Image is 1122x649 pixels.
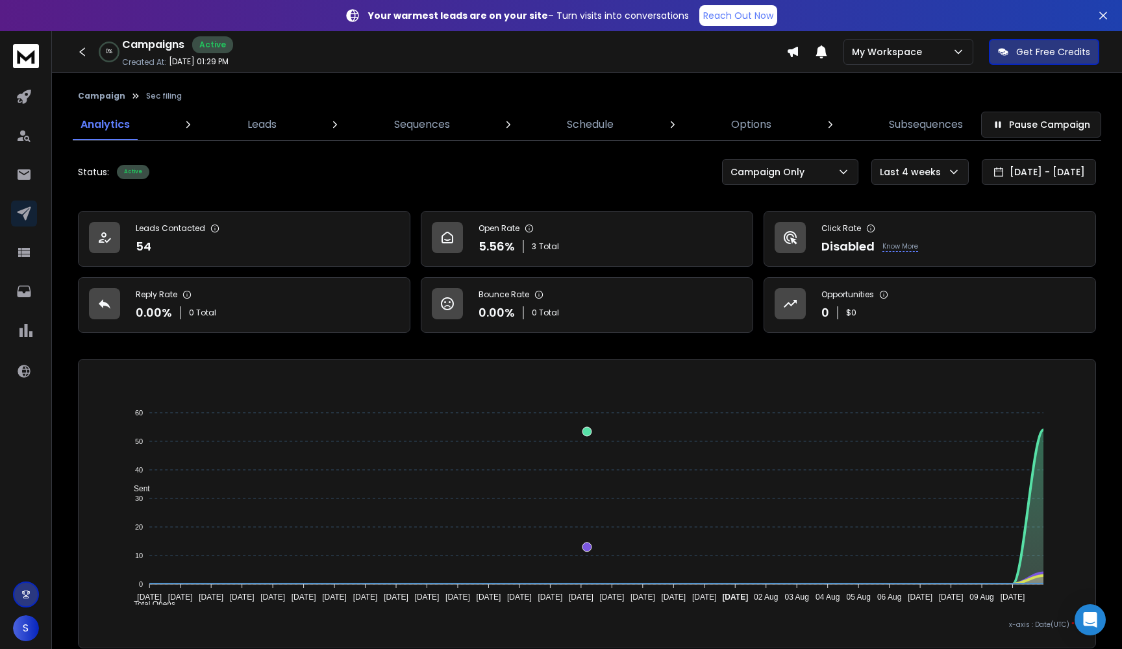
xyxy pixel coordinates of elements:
tspan: 04 Aug [816,593,840,602]
p: 5.56 % [479,238,515,256]
a: Opportunities0$0 [764,277,1096,333]
tspan: [DATE] [353,593,377,602]
tspan: 10 [135,552,143,559]
button: Get Free Credits [989,39,1099,65]
tspan: [DATE] [692,593,717,602]
tspan: [DATE] [1001,593,1025,602]
p: Leads [247,117,277,132]
p: Reach Out Now [703,9,773,22]
div: Active [117,165,149,179]
p: Disabled [821,238,875,256]
a: Analytics [73,109,138,140]
h1: Campaigns [122,37,184,53]
tspan: [DATE] [939,593,964,602]
p: Leads Contacted [136,223,205,234]
div: Open Intercom Messenger [1075,604,1106,635]
p: Status: [78,165,109,178]
p: Sequences [394,117,450,132]
tspan: [DATE] [414,593,439,602]
a: Leads Contacted54 [78,211,410,267]
p: Know More [882,241,918,252]
tspan: [DATE] [168,593,192,602]
a: Sequences [386,109,458,140]
p: 54 [136,238,151,256]
tspan: [DATE] [199,593,223,602]
button: Pause Campaign [981,112,1101,138]
tspan: [DATE] [384,593,408,602]
a: Open Rate5.56%3Total [421,211,753,267]
tspan: 50 [135,437,143,445]
button: Campaign [78,91,125,101]
a: Bounce Rate0.00%0 Total [421,277,753,333]
tspan: [DATE] [507,593,532,602]
div: Active [192,36,233,53]
a: Click RateDisabledKnow More [764,211,1096,267]
p: Subsequences [889,117,963,132]
tspan: 20 [135,523,143,531]
tspan: 05 Aug [847,593,871,602]
strong: Your warmest leads are on your site [368,9,548,22]
p: Opportunities [821,289,874,300]
p: x-axis : Date(UTC) [99,620,1075,630]
tspan: 06 Aug [877,593,901,602]
tspan: 0 [139,580,143,588]
p: Options [731,117,771,132]
p: 0.00 % [136,304,172,322]
tspan: [DATE] [476,593,501,602]
p: $ 0 [846,308,856,318]
span: Total [539,241,559,252]
tspan: 03 Aug [785,593,809,602]
a: Reply Rate0.00%0 Total [78,277,410,333]
span: Sent [124,484,150,493]
tspan: [DATE] [569,593,593,602]
p: Analytics [81,117,130,132]
a: Leads [240,109,284,140]
button: S [13,615,39,641]
a: Subsequences [881,109,971,140]
img: logo [13,44,39,68]
span: Total Opens [124,600,175,609]
p: Sec filing [146,91,182,101]
tspan: [DATE] [908,593,933,602]
p: Bounce Rate [479,289,529,300]
p: 0.00 % [479,304,515,322]
tspan: 60 [135,409,143,417]
tspan: [DATE] [260,593,285,602]
a: Reach Out Now [699,5,777,26]
p: 0 Total [532,308,559,318]
tspan: [DATE] [661,593,686,602]
a: Schedule [559,109,621,140]
p: Reply Rate [136,289,177,300]
p: – Turn visits into conversations [368,9,689,22]
tspan: [DATE] [538,593,562,602]
tspan: [DATE] [630,593,655,602]
tspan: [DATE] [291,593,316,602]
p: Created At: [122,57,166,67]
tspan: [DATE] [229,593,254,602]
tspan: [DATE] [723,593,749,602]
button: [DATE] - [DATE] [982,159,1096,185]
tspan: [DATE] [322,593,347,602]
tspan: [DATE] [445,593,470,602]
span: 3 [532,241,536,252]
tspan: 09 Aug [970,593,994,602]
p: Open Rate [479,223,519,234]
p: 0 % [106,48,112,56]
p: Get Free Credits [1016,45,1090,58]
tspan: 30 [135,495,143,502]
p: 0 [821,304,829,322]
p: Schedule [567,117,614,132]
tspan: [DATE] [599,593,624,602]
p: Campaign Only [730,165,810,178]
p: Last 4 weeks [880,165,946,178]
p: Click Rate [821,223,861,234]
tspan: 02 Aug [754,593,778,602]
a: Options [723,109,779,140]
tspan: [DATE] [137,593,162,602]
p: [DATE] 01:29 PM [169,56,229,67]
p: 0 Total [189,308,216,318]
p: My Workspace [852,45,927,58]
tspan: 40 [135,466,143,474]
